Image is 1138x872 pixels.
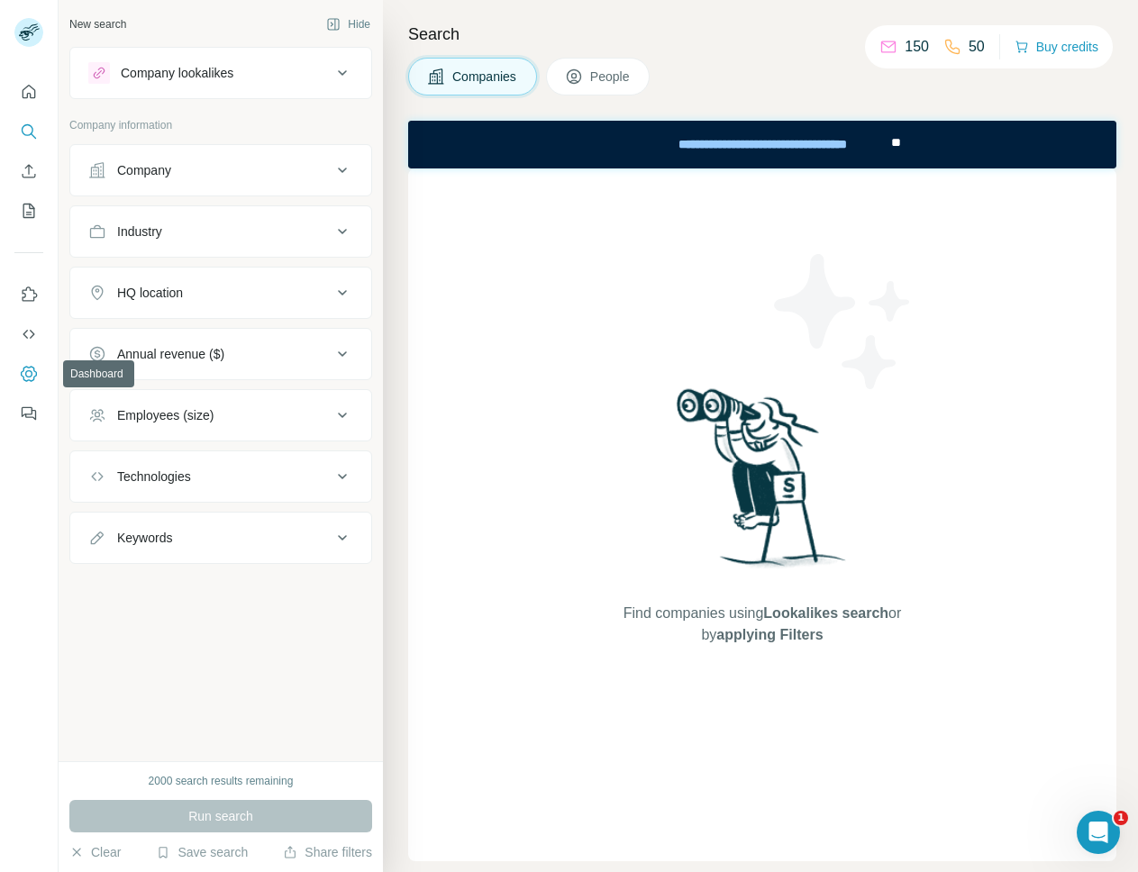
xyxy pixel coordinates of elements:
[762,241,924,403] img: Surfe Illustration - Stars
[618,603,906,646] span: Find companies using or by
[117,284,183,302] div: HQ location
[314,11,383,38] button: Hide
[716,627,823,642] span: applying Filters
[763,605,888,621] span: Lookalikes search
[408,22,1116,47] h4: Search
[117,161,171,179] div: Company
[14,318,43,350] button: Use Surfe API
[14,397,43,430] button: Feedback
[14,115,43,148] button: Search
[117,406,214,424] div: Employees (size)
[156,843,248,861] button: Save search
[69,16,126,32] div: New search
[70,332,371,376] button: Annual revenue ($)
[1077,811,1120,854] iframe: Intercom live chat
[70,149,371,192] button: Company
[452,68,518,86] span: Companies
[14,155,43,187] button: Enrich CSV
[590,68,632,86] span: People
[69,843,121,861] button: Clear
[14,358,43,390] button: Dashboard
[408,121,1116,168] iframe: Banner
[121,64,233,82] div: Company lookalikes
[283,843,372,861] button: Share filters
[149,773,294,789] div: 2000 search results remaining
[70,51,371,95] button: Company lookalikes
[905,36,929,58] p: 150
[117,468,191,486] div: Technologies
[69,117,372,133] p: Company information
[70,516,371,559] button: Keywords
[70,394,371,437] button: Employees (size)
[969,36,985,58] p: 50
[1015,34,1098,59] button: Buy credits
[117,529,172,547] div: Keywords
[14,278,43,311] button: Use Surfe on LinkedIn
[117,223,162,241] div: Industry
[14,76,43,108] button: Quick start
[70,271,371,314] button: HQ location
[14,195,43,227] button: My lists
[669,384,856,585] img: Surfe Illustration - Woman searching with binoculars
[70,455,371,498] button: Technologies
[117,345,224,363] div: Annual revenue ($)
[70,210,371,253] button: Industry
[1114,811,1128,825] span: 1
